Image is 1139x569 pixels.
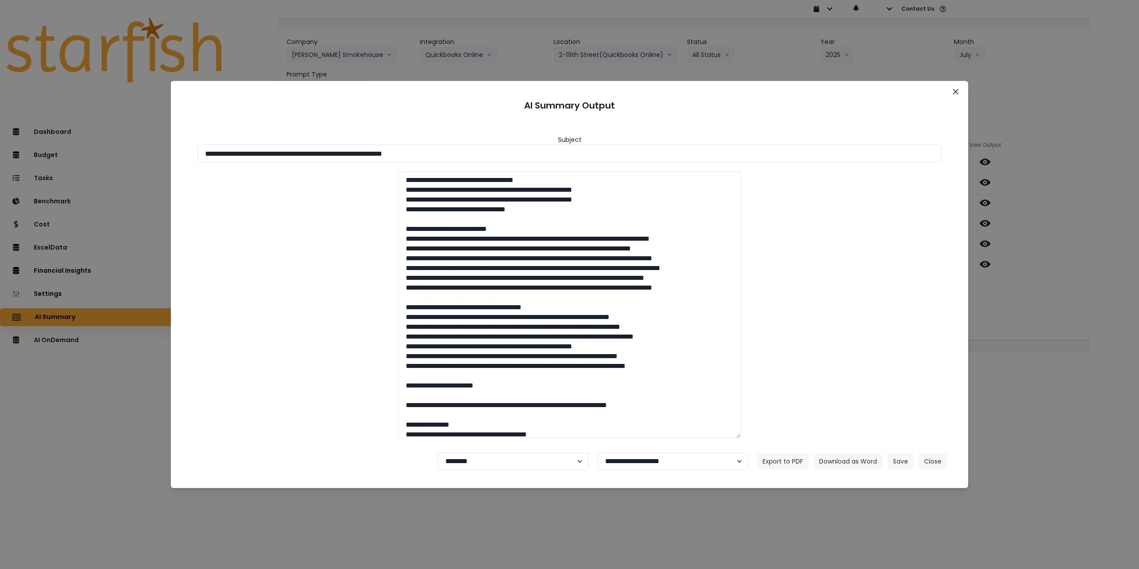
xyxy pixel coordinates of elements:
[949,85,963,99] button: Close
[888,453,913,469] button: Save
[558,135,582,145] header: Subject
[919,453,947,469] button: Close
[757,453,808,469] button: Export to PDF
[814,453,882,469] button: Download as Word
[182,92,957,119] header: AI Summary Output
